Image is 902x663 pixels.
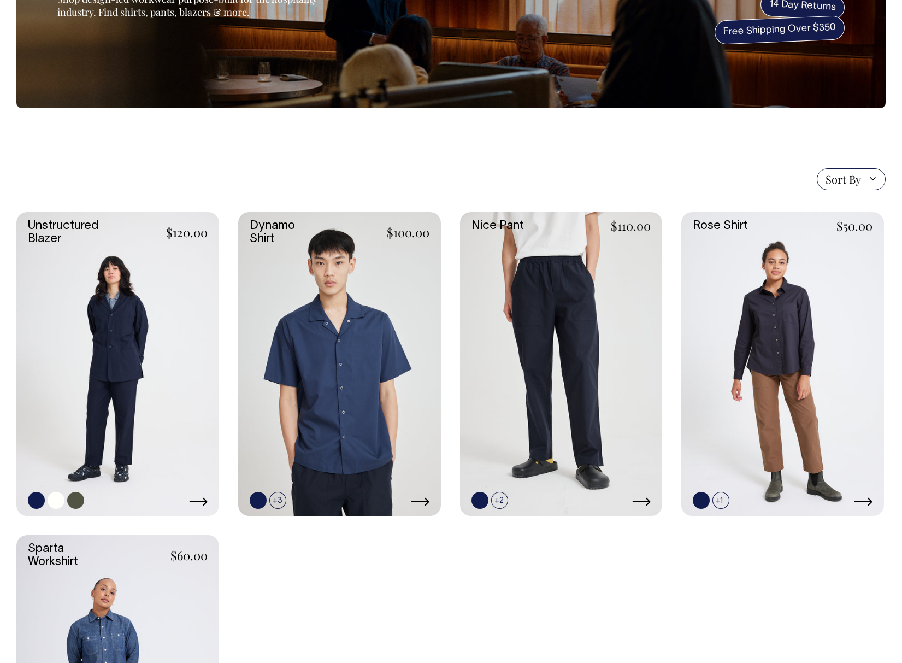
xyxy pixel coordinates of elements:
span: +1 [712,492,729,509]
span: Free Shipping Over $350 [714,15,845,45]
span: +3 [269,492,286,509]
span: Sort By [826,173,861,186]
span: +2 [491,492,508,509]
